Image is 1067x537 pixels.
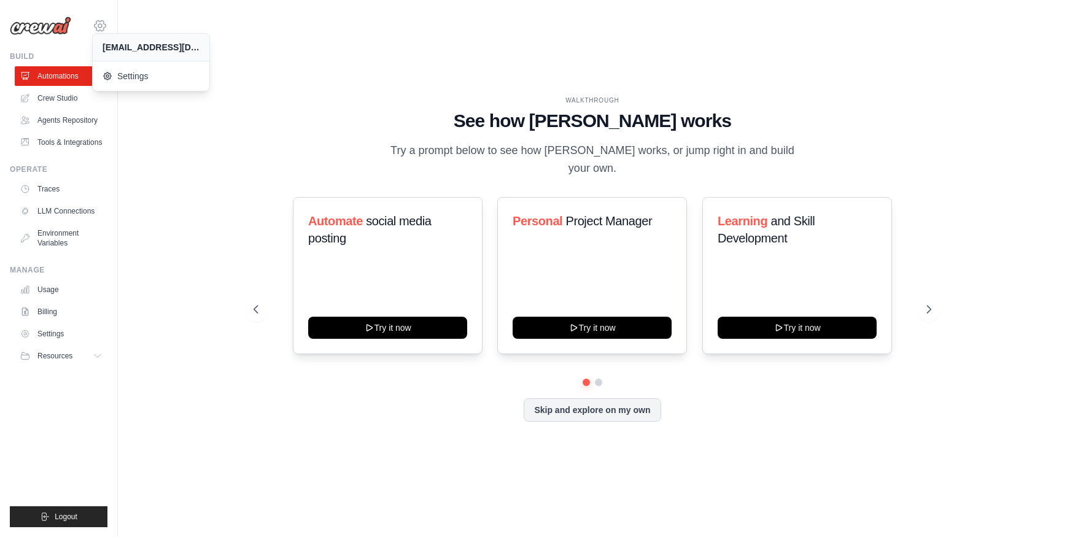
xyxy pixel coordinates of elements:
p: Try a prompt below to see how [PERSON_NAME] works, or jump right in and build your own. [386,142,799,178]
a: Crew Studio [15,88,107,108]
a: Tools & Integrations [15,133,107,152]
span: Learning [718,214,767,228]
button: Try it now [718,317,877,339]
a: Settings [15,324,107,344]
button: Try it now [513,317,672,339]
span: Personal [513,214,562,228]
a: Agents Repository [15,110,107,130]
a: Automations [15,66,107,86]
div: Build [10,52,107,61]
h1: See how [PERSON_NAME] works [254,110,931,132]
span: Settings [103,70,200,82]
a: Environment Variables [15,223,107,253]
button: Skip and explore on my own [524,398,661,422]
a: Settings [93,64,209,88]
a: Traces [15,179,107,199]
span: Resources [37,351,72,361]
a: LLM Connections [15,201,107,221]
a: Billing [15,302,107,322]
button: Logout [10,506,107,527]
button: Try it now [308,317,467,339]
img: Logo [10,17,71,35]
span: and Skill Development [718,214,815,245]
span: Automate [308,214,363,228]
div: Operate [10,164,107,174]
button: Resources [15,346,107,366]
div: WALKTHROUGH [254,96,931,105]
div: Manage [10,265,107,275]
div: [EMAIL_ADDRESS][DOMAIN_NAME] [103,41,200,53]
span: social media posting [308,214,432,245]
span: Logout [55,512,77,522]
a: Usage [15,280,107,299]
span: Project Manager [566,214,653,228]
